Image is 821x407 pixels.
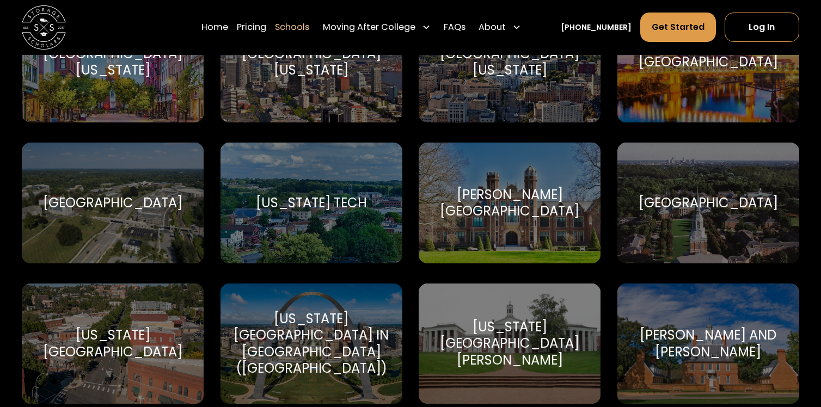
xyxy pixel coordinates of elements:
[323,21,415,34] div: Moving After College
[220,283,402,404] a: Go to selected school
[725,13,799,42] a: Log In
[419,2,601,122] a: Go to selected school
[43,195,182,211] div: [GEOGRAPHIC_DATA]
[617,143,799,263] a: Go to selected school
[318,12,435,42] div: Moving After College
[639,195,778,211] div: [GEOGRAPHIC_DATA]
[640,13,716,42] a: Get Started
[617,2,799,122] a: Go to selected school
[220,2,402,122] a: Go to selected school
[419,283,601,404] a: Go to selected school
[22,2,204,122] a: Go to selected school
[639,54,778,70] div: [GEOGRAPHIC_DATA]
[22,143,204,263] a: Go to selected school
[617,283,799,404] a: Go to selected school
[234,311,389,377] div: [US_STATE][GEOGRAPHIC_DATA] in [GEOGRAPHIC_DATA] ([GEOGRAPHIC_DATA])
[256,195,367,211] div: [US_STATE] Tech
[234,46,389,78] div: [GEOGRAPHIC_DATA][US_STATE]
[22,283,204,404] a: Go to selected school
[432,319,587,368] div: [US_STATE][GEOGRAPHIC_DATA][PERSON_NAME]
[35,46,191,78] div: [GEOGRAPHIC_DATA][US_STATE]
[22,5,65,49] img: Storage Scholars main logo
[479,21,506,34] div: About
[474,12,525,42] div: About
[201,12,228,42] a: Home
[444,12,465,42] a: FAQs
[432,46,587,78] div: [GEOGRAPHIC_DATA][US_STATE]
[237,12,266,42] a: Pricing
[419,143,601,263] a: Go to selected school
[35,327,191,360] div: [US_STATE][GEOGRAPHIC_DATA]
[561,22,632,33] a: [PHONE_NUMBER]
[630,327,786,360] div: [PERSON_NAME] and [PERSON_NAME]
[275,12,309,42] a: Schools
[220,143,402,263] a: Go to selected school
[432,187,587,219] div: [PERSON_NAME][GEOGRAPHIC_DATA]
